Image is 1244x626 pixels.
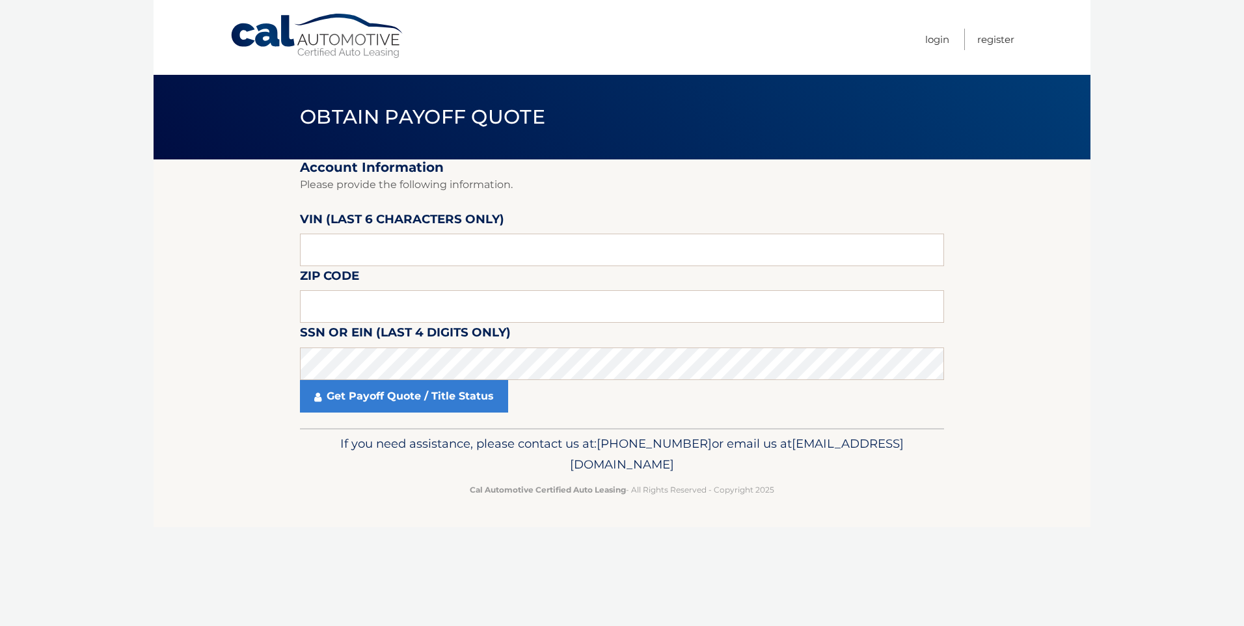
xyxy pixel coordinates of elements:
p: Please provide the following information. [300,176,944,194]
label: VIN (last 6 characters only) [300,210,504,234]
h2: Account Information [300,159,944,176]
p: If you need assistance, please contact us at: or email us at [308,433,936,475]
a: Cal Automotive [230,13,405,59]
a: Login [925,29,949,50]
a: Register [977,29,1014,50]
span: [PHONE_NUMBER] [597,436,712,451]
a: Get Payoff Quote / Title Status [300,380,508,413]
p: - All Rights Reserved - Copyright 2025 [308,483,936,497]
strong: Cal Automotive Certified Auto Leasing [470,485,626,495]
label: Zip Code [300,266,359,290]
span: Obtain Payoff Quote [300,105,545,129]
label: SSN or EIN (last 4 digits only) [300,323,511,347]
